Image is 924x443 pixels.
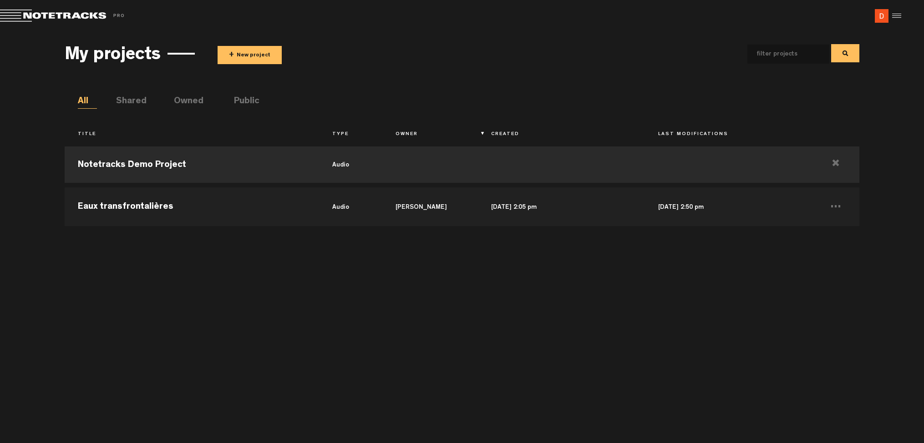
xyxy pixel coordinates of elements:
th: Last Modifications [645,127,812,142]
li: Public [234,95,253,109]
td: audio [319,144,383,185]
th: Type [319,127,383,142]
img: ACg8ocKsSqwEH-CUJzs8eMD2qo5CU_PaXcxQyBKLzJERB0xYaRYu-w=s96-c [875,9,888,23]
td: Notetracks Demo Project [65,144,319,185]
th: Owner [382,127,477,142]
button: +New project [218,46,282,64]
li: Shared [116,95,135,109]
th: Title [65,127,319,142]
th: Created [478,127,645,142]
td: [DATE] 2:05 pm [478,185,645,226]
td: [PERSON_NAME] [382,185,477,226]
span: + [229,50,234,60]
td: [DATE] 2:50 pm [645,185,812,226]
input: filter projects [747,45,815,64]
li: Owned [174,95,193,109]
h3: My projects [65,46,161,66]
td: ... [812,185,859,226]
td: Eaux transfrontalières [65,185,319,226]
li: All [78,95,97,109]
td: audio [319,185,383,226]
